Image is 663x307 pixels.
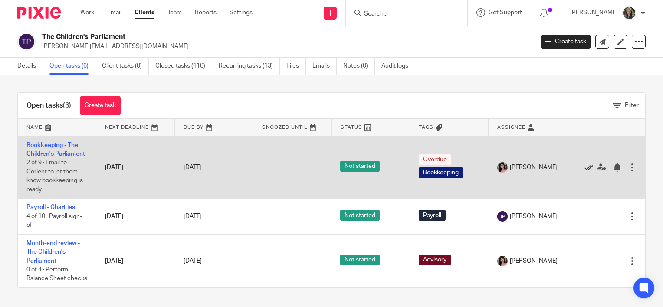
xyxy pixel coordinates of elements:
[17,7,61,19] img: Pixie
[510,163,558,172] span: [PERSON_NAME]
[26,204,75,210] a: Payroll - Charities
[419,210,446,221] span: Payroll
[184,213,202,219] span: [DATE]
[26,213,82,229] span: 4 of 10 · Payroll sign-off
[80,96,121,115] a: Create task
[26,160,83,193] span: 2 of 9 · Email to Corient to let them know bookkeeping is ready
[195,8,217,17] a: Reports
[17,33,36,51] img: svg%3E
[340,255,380,265] span: Not started
[497,256,508,266] img: image002.jpg
[42,42,528,51] p: [PERSON_NAME][EMAIL_ADDRESS][DOMAIN_NAME]
[184,164,202,170] span: [DATE]
[26,267,87,282] span: 0 of 4 · Perform Balance Sheet checks
[135,8,154,17] a: Clients
[312,58,337,75] a: Emails
[340,210,380,221] span: Not started
[419,125,433,130] span: Tags
[230,8,253,17] a: Settings
[42,33,430,42] h2: The Children's Parliament
[381,58,415,75] a: Audit logs
[80,8,94,17] a: Work
[49,58,95,75] a: Open tasks (6)
[497,211,508,222] img: svg%3E
[584,163,597,172] a: Mark as done
[341,125,362,130] span: Status
[343,58,375,75] a: Notes (0)
[622,6,636,20] img: Profile%20photo.jpg
[419,167,463,178] span: Bookkeeping
[219,58,280,75] a: Recurring tasks (13)
[96,136,175,199] td: [DATE]
[510,257,558,265] span: [PERSON_NAME]
[419,255,451,265] span: Advisory
[26,142,85,157] a: Bookkeeping - The Children's Parliament
[419,154,451,165] span: Overdue
[63,102,71,109] span: (6)
[340,161,380,172] span: Not started
[26,240,80,264] a: Month-end review - The Children's Parliament
[510,212,558,221] span: [PERSON_NAME]
[541,35,591,49] a: Create task
[625,102,639,108] span: Filter
[262,125,308,130] span: Snoozed Until
[107,8,121,17] a: Email
[286,58,306,75] a: Files
[17,58,43,75] a: Details
[102,58,149,75] a: Client tasks (0)
[96,199,175,234] td: [DATE]
[26,101,71,110] h1: Open tasks
[184,258,202,264] span: [DATE]
[497,162,508,173] img: image002.jpg
[155,58,212,75] a: Closed tasks (110)
[167,8,182,17] a: Team
[96,234,175,287] td: [DATE]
